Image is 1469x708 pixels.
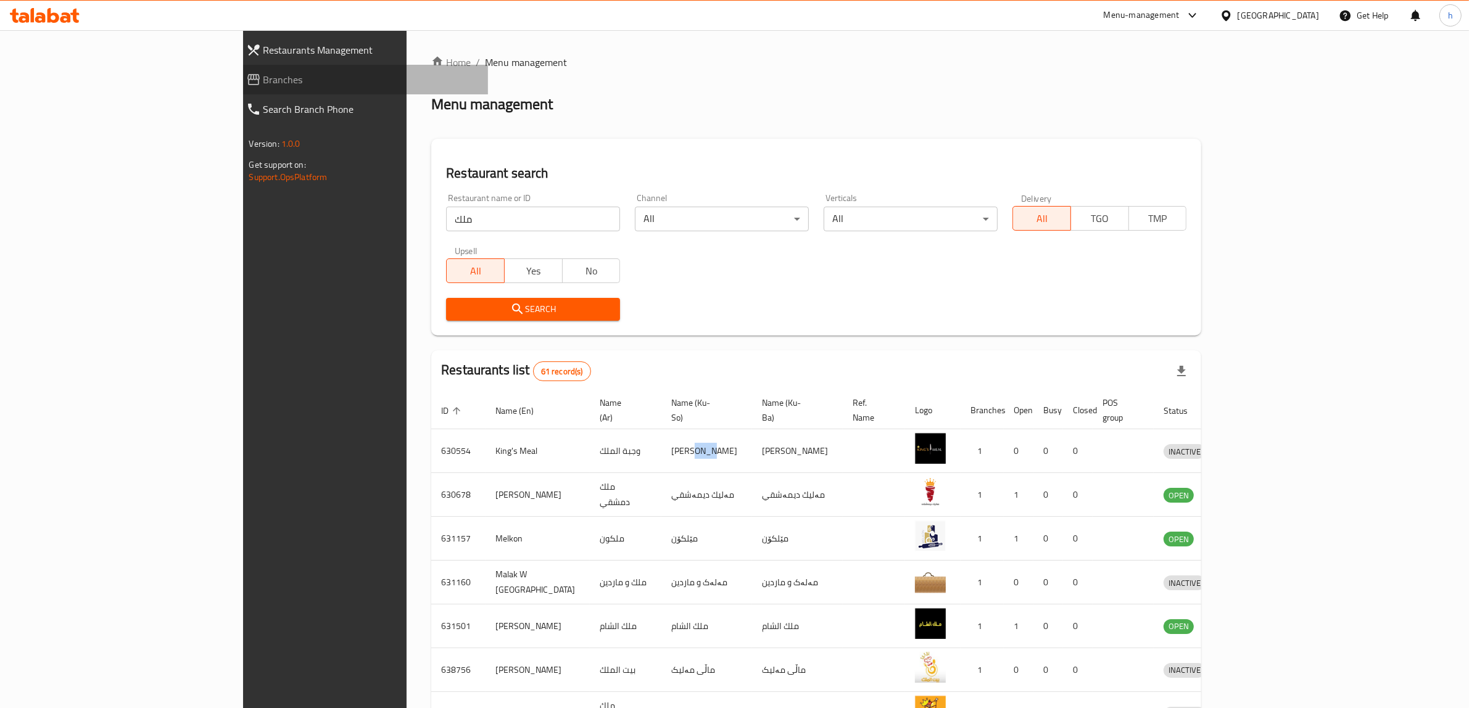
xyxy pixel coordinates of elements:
span: Yes [510,262,558,280]
a: Restaurants Management [236,35,489,65]
td: 1 [961,561,1004,604]
label: Upsell [455,246,478,255]
span: OPEN [1164,532,1194,546]
td: [PERSON_NAME] [661,429,752,473]
span: 61 record(s) [534,366,590,377]
td: ملك الشام [590,604,661,648]
td: ملك دمشقي [590,473,661,517]
td: [PERSON_NAME] [486,604,590,648]
td: [PERSON_NAME] [486,473,590,517]
span: INACTIVE [1164,576,1206,590]
h2: Restaurants list [441,361,590,381]
th: Branches [961,392,1004,429]
h2: Restaurant search [446,164,1186,183]
td: ملك الشام [661,604,752,648]
td: بيت الملك [590,648,661,692]
span: Name (Ku-Ba) [762,395,828,425]
span: Search [456,302,610,317]
td: 1 [961,473,1004,517]
td: 0 [1063,473,1093,517]
a: Search Branch Phone [236,94,489,124]
span: Restaurants Management [263,43,479,57]
td: 1 [961,648,1004,692]
td: 0 [1033,648,1063,692]
td: 0 [1063,561,1093,604]
button: All [446,258,505,283]
input: Search for restaurant name or ID.. [446,207,620,231]
td: 1 [1004,473,1033,517]
button: TGO [1070,206,1129,231]
label: Delivery [1021,194,1052,202]
div: Menu-management [1104,8,1180,23]
span: OPEN [1164,488,1194,503]
td: مێلکۆن [661,517,752,561]
span: h [1448,9,1453,22]
img: Malak W Mardin [915,564,946,595]
span: INACTIVE [1164,663,1206,677]
button: Yes [504,258,563,283]
td: 0 [1063,429,1093,473]
img: King's Meal [915,433,946,464]
span: Status [1164,403,1204,418]
td: 1 [1004,517,1033,561]
span: Search Branch Phone [263,102,479,117]
td: مەلەک و ماردین [661,561,752,604]
a: Support.OpsPlatform [249,169,328,185]
td: مەليك ديمەشقي [752,473,843,517]
span: No [568,262,616,280]
td: مەليك ديمەشقي [661,473,752,517]
span: Name (Ar) [600,395,647,425]
span: Version: [249,136,279,152]
img: Mali Malik [915,652,946,683]
th: Logo [905,392,961,429]
td: 1 [1004,604,1033,648]
span: TGO [1076,210,1124,228]
td: 0 [1004,561,1033,604]
span: POS group [1103,395,1139,425]
td: 0 [1033,604,1063,648]
td: ملك و ماردين [590,561,661,604]
th: Open [1004,392,1033,429]
td: ماڵی مەلیک [661,648,752,692]
td: [PERSON_NAME] [486,648,590,692]
td: 1 [961,429,1004,473]
button: Search [446,298,620,321]
button: All [1012,206,1071,231]
div: OPEN [1164,619,1194,634]
div: INACTIVE [1164,575,1206,590]
div: Export file [1167,356,1196,386]
td: 0 [1063,648,1093,692]
span: Get support on: [249,157,306,173]
td: مەلەک و ماردین [752,561,843,604]
td: ملكون [590,517,661,561]
td: [PERSON_NAME] [752,429,843,473]
div: All [635,207,809,231]
button: TMP [1128,206,1187,231]
th: Closed [1063,392,1093,429]
td: 1 [961,604,1004,648]
span: INACTIVE [1164,445,1206,459]
span: All [1018,210,1066,228]
span: Name (Ku-So) [671,395,737,425]
td: 0 [1033,561,1063,604]
img: Melkon [915,521,946,551]
span: ID [441,403,465,418]
span: Name (En) [495,403,550,418]
a: Branches [236,65,489,94]
nav: breadcrumb [431,55,1201,70]
td: King's Meal [486,429,590,473]
span: 1.0.0 [281,136,300,152]
img: Malik Dimashqi [915,477,946,508]
button: No [562,258,621,283]
td: 0 [1004,648,1033,692]
span: Branches [263,72,479,87]
span: All [452,262,500,280]
td: ملك الشام [752,604,843,648]
td: 1 [961,517,1004,561]
div: All [824,207,998,231]
td: 0 [1004,429,1033,473]
div: Total records count [533,361,591,381]
th: Busy [1033,392,1063,429]
div: INACTIVE [1164,663,1206,678]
